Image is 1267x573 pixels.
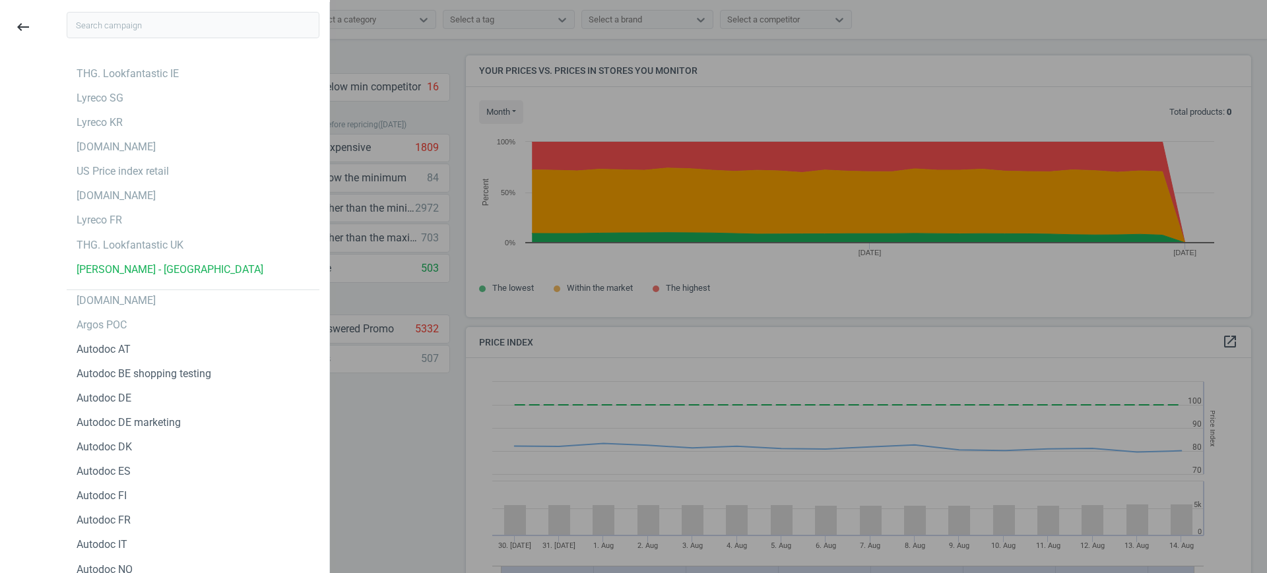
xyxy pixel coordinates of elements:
[77,513,131,528] div: Autodoc FR
[77,189,156,203] div: [DOMAIN_NAME]
[77,391,131,406] div: Autodoc DE
[77,164,169,179] div: US Price index retail
[77,293,156,308] div: [DOMAIN_NAME]
[8,12,38,43] button: keyboard_backspace
[15,19,31,35] i: keyboard_backspace
[77,537,127,552] div: Autodoc IT
[77,367,211,381] div: Autodoc BE shopping testing
[77,318,127,332] div: Argos POC
[77,115,123,130] div: Lyreco KR
[77,415,181,430] div: Autodoc DE marketing
[77,238,183,253] div: THG. Lookfantastic UK
[77,213,122,227] div: Lyreco FR
[77,262,263,277] div: [PERSON_NAME] - [GEOGRAPHIC_DATA]
[77,464,131,479] div: Autodoc ES
[77,67,179,81] div: THG. Lookfantastic IE
[77,342,131,357] div: Autodoc AT
[77,440,132,454] div: Autodoc DK
[77,91,123,106] div: Lyreco SG
[67,12,319,38] input: Search campaign
[77,489,127,503] div: Autodoc FI
[77,140,156,154] div: [DOMAIN_NAME]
